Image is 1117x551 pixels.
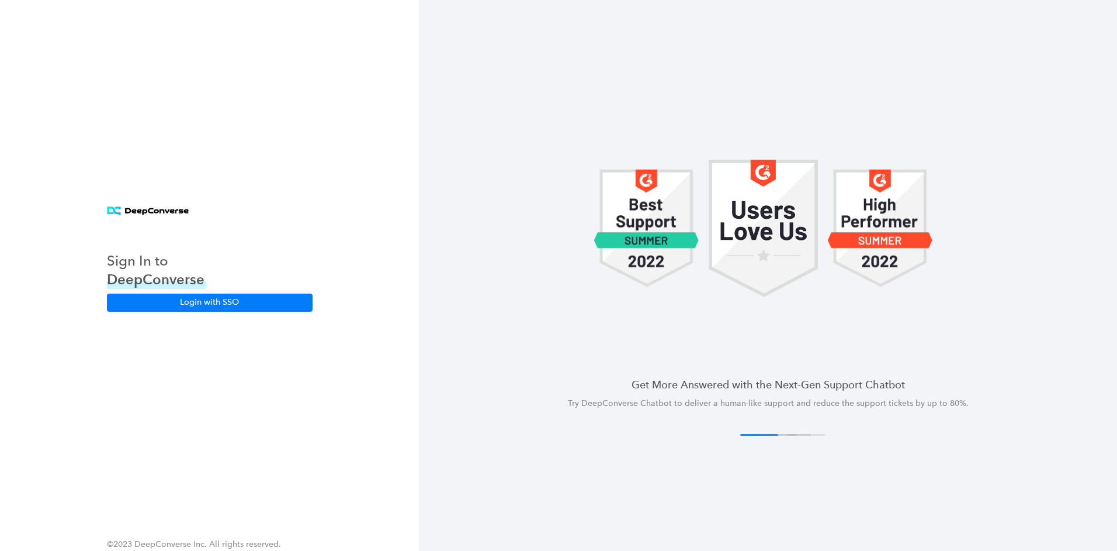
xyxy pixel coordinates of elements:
button: 2 [759,434,797,436]
button: 3 [773,434,811,436]
button: Login with SSO [107,294,313,311]
h3: Sign In to [107,252,206,270]
img: horizontal logo [107,206,189,216]
h3: DeepConverse [107,270,206,289]
img: carousel 1 [827,160,933,298]
img: carousel 1 [709,160,818,298]
h4: Get More Answered with the Next-Gen Support Chatbot [447,377,1089,391]
button: 4 [787,434,825,436]
span: ©2023 DeepConverse Inc. All rights reserved. [107,539,281,549]
img: carousel 1 [594,160,699,298]
button: 1 [740,434,778,436]
span: Try DeepConverse Chatbot to deliver a human-like support and reduce the support tickets by up to ... [568,398,969,408]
